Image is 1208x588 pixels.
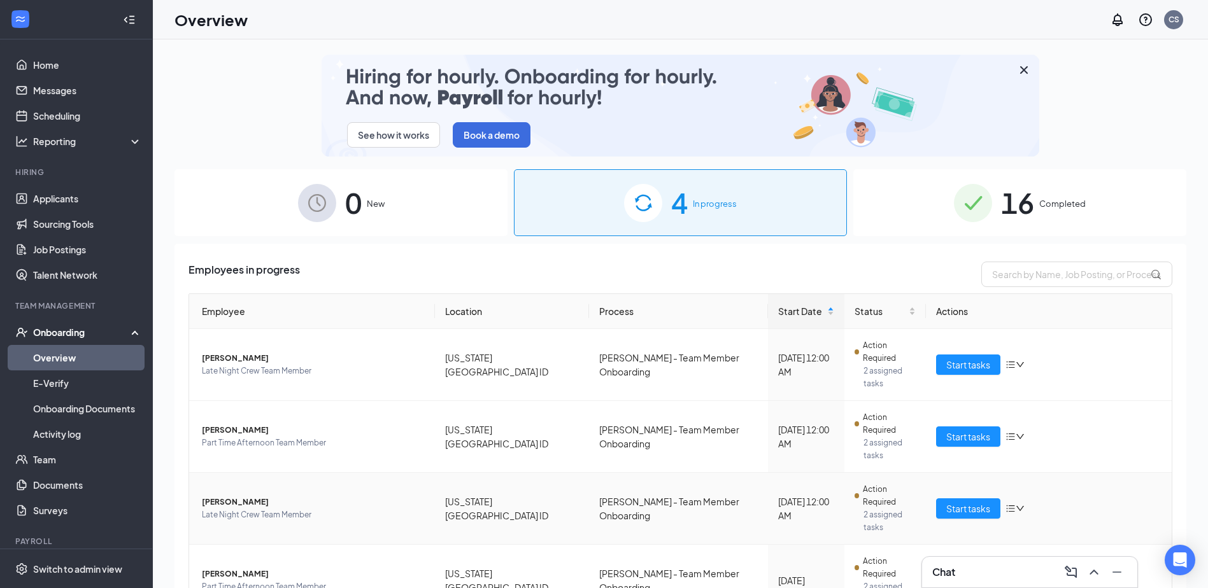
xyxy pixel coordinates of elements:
[367,197,385,210] span: New
[435,473,590,545] td: [US_STATE][GEOGRAPHIC_DATA] ID
[322,55,1039,157] img: payroll-small.gif
[15,563,28,575] svg: Settings
[1110,12,1125,27] svg: Notifications
[863,339,916,365] span: Action Required
[1016,504,1025,513] span: down
[589,329,768,401] td: [PERSON_NAME] - Team Member Onboarding
[1107,562,1127,582] button: Minimize
[1005,360,1016,370] span: bars
[946,358,990,372] span: Start tasks
[202,496,425,508] span: [PERSON_NAME]
[15,135,28,148] svg: Analysis
[347,122,440,148] button: See how it works
[778,351,834,379] div: [DATE] 12:00 AM
[15,536,139,547] div: Payroll
[202,508,425,521] span: Late Night Crew Team Member
[14,13,27,25] svg: WorkstreamLogo
[863,437,916,462] span: 2 assigned tasks
[1063,564,1079,580] svg: ComposeMessage
[123,13,136,26] svg: Collapse
[202,568,425,580] span: [PERSON_NAME]
[33,135,143,148] div: Reporting
[33,326,131,339] div: Onboarding
[863,555,916,580] span: Action Required
[671,181,688,225] span: 4
[33,447,142,472] a: Team
[1138,12,1153,27] svg: QuestionInfo
[33,52,142,78] a: Home
[1061,562,1081,582] button: ComposeMessage
[932,565,955,579] h3: Chat
[188,262,300,287] span: Employees in progress
[589,473,768,545] td: [PERSON_NAME] - Team Member Onboarding
[33,262,142,288] a: Talent Network
[693,197,737,210] span: In progress
[345,181,362,225] span: 0
[1109,564,1125,580] svg: Minimize
[202,365,425,377] span: Late Night Crew Team Member
[453,122,530,148] button: Book a demo
[778,423,834,451] div: [DATE] 12:00 AM
[946,501,990,515] span: Start tasks
[589,294,768,329] th: Process
[926,294,1172,329] th: Actions
[946,430,990,444] span: Start tasks
[15,300,139,311] div: Team Management
[202,424,425,437] span: [PERSON_NAME]
[1169,14,1179,25] div: CS
[33,472,142,498] a: Documents
[33,78,142,103] a: Messages
[863,508,916,534] span: 2 assigned tasks
[981,262,1172,287] input: Search by Name, Job Posting, or Process
[1165,545,1195,575] div: Open Intercom Messenger
[1001,181,1034,225] span: 16
[33,396,142,421] a: Onboarding Documents
[202,437,425,449] span: Part Time Afternoon Team Member
[33,103,142,129] a: Scheduling
[844,294,926,329] th: Status
[778,304,825,318] span: Start Date
[33,211,142,237] a: Sourcing Tools
[33,370,142,396] a: E-Verify
[863,411,916,437] span: Action Required
[174,9,248,31] h1: Overview
[33,421,142,447] a: Activity log
[1084,562,1104,582] button: ChevronUp
[1005,503,1016,514] span: bars
[1016,360,1025,369] span: down
[33,186,142,211] a: Applicants
[435,329,590,401] td: [US_STATE][GEOGRAPHIC_DATA] ID
[435,294,590,329] th: Location
[435,401,590,473] td: [US_STATE][GEOGRAPHIC_DATA] ID
[15,326,28,339] svg: UserCheck
[863,483,916,508] span: Action Required
[33,563,122,575] div: Switch to admin view
[778,573,834,587] div: [DATE]
[589,401,768,473] td: [PERSON_NAME] - Team Member Onboarding
[1005,431,1016,442] span: bars
[33,345,142,370] a: Overview
[855,304,906,318] span: Status
[15,167,139,178] div: Hiring
[936,354,1000,375] button: Start tasks
[1016,62,1032,78] svg: Cross
[1086,564,1102,580] svg: ChevronUp
[189,294,435,329] th: Employee
[936,426,1000,447] button: Start tasks
[1016,432,1025,441] span: down
[1039,197,1086,210] span: Completed
[33,498,142,523] a: Surveys
[936,498,1000,519] button: Start tasks
[863,365,916,390] span: 2 assigned tasks
[33,237,142,262] a: Job Postings
[202,352,425,365] span: [PERSON_NAME]
[778,494,834,522] div: [DATE] 12:00 AM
